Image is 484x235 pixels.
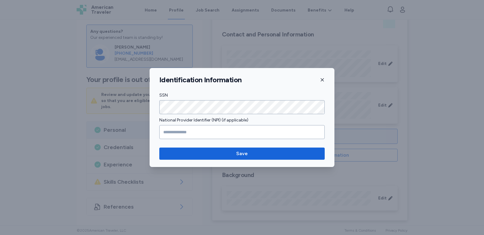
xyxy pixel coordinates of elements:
[159,92,325,99] label: SSN
[159,148,325,160] button: Save
[159,125,325,139] input: National Provider Identifier (NPI) (if applicable)
[159,75,241,84] h1: Identification Information
[159,117,325,124] label: National Provider Identifier (NPI) (if applicable)
[159,100,325,114] input: SSN
[236,150,248,157] span: Save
